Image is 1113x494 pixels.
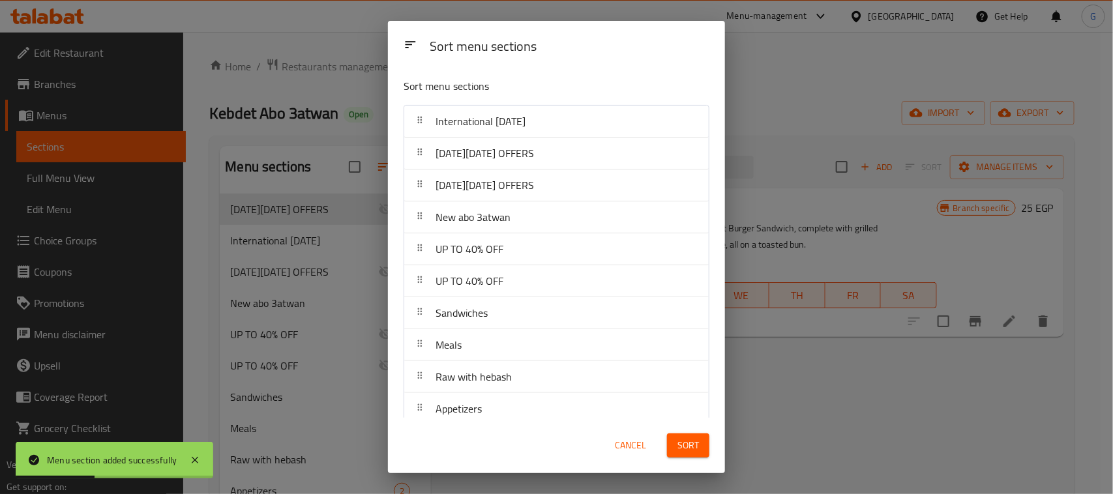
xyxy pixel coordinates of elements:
[436,111,526,131] span: International [DATE]
[610,433,651,458] button: Cancel
[47,453,177,467] div: Menu section added successfully
[436,239,503,259] span: UP TO 40% OFF
[667,433,709,458] button: Sort
[615,437,646,454] span: Cancel
[404,138,709,169] div: [DATE][DATE] OFFERS
[436,143,534,163] span: [DATE][DATE] OFFERS
[404,393,709,425] div: Appetizers
[404,361,709,393] div: Raw with hebash
[436,207,511,227] span: New abo 3atwan
[404,78,646,94] p: Sort menu sections
[436,175,534,195] span: [DATE][DATE] OFFERS
[404,106,709,138] div: International [DATE]
[404,297,709,329] div: Sandwiches
[404,329,709,361] div: Meals
[424,33,715,62] div: Sort menu sections
[436,399,482,418] span: Appetizers
[677,437,699,454] span: Sort
[436,303,488,323] span: Sandwiches
[404,169,709,201] div: [DATE][DATE] OFFERS
[436,335,462,355] span: Meals
[404,265,709,297] div: UP TO 40% OFF
[436,271,503,291] span: UP TO 40% OFF
[436,367,512,386] span: Raw with hebash
[404,233,709,265] div: UP TO 40% OFF
[404,201,709,233] div: New abo 3atwan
